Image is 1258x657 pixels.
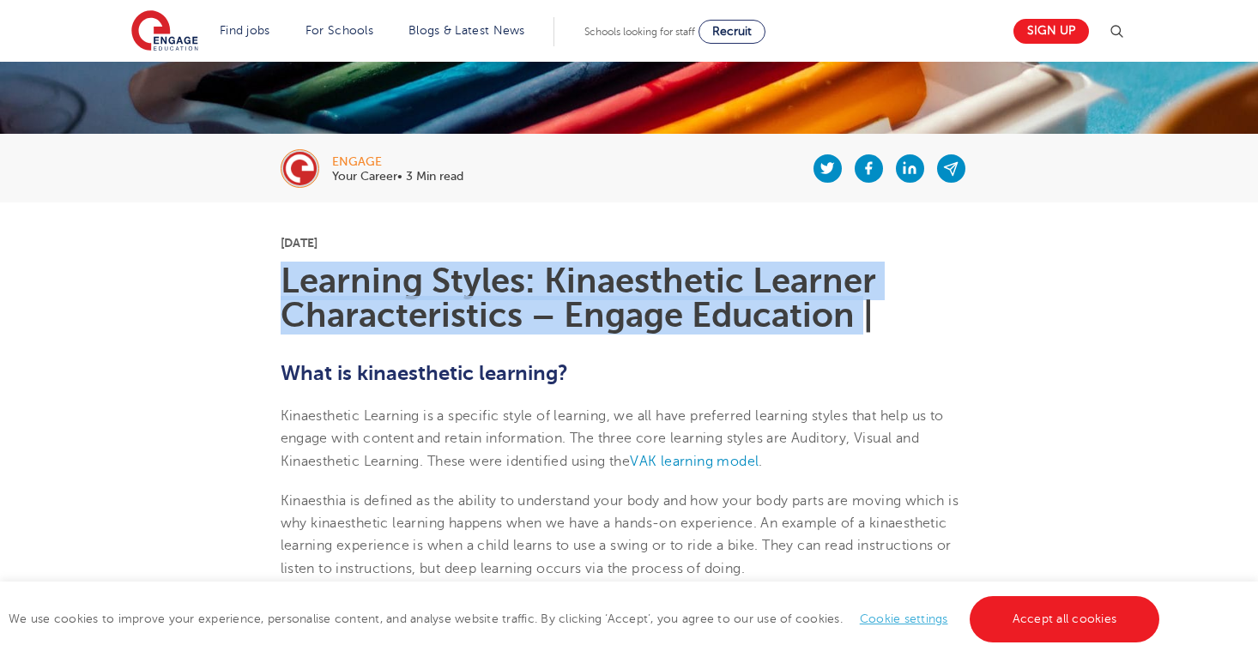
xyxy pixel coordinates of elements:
[131,10,198,53] img: Engage Education
[712,25,752,38] span: Recruit
[759,454,762,469] span: .
[408,24,525,37] a: Blogs & Latest News
[281,359,978,388] h2: What is kinaesthetic learning?
[970,596,1160,642] a: Accept all cookies
[332,156,463,168] div: engage
[281,493,959,531] span: Kinaesthia is defined as the ability to understand your body and how your body parts are moving w...
[427,454,630,469] span: These were identified using the
[281,515,952,576] span: inaesthetic learning happens when we have a hands-on experience. An example of a kinaesthetic lea...
[281,264,978,333] h1: Learning Styles: Kinaesthetic Learner Characteristics – Engage Education |
[860,612,948,625] a: Cookie settings
[220,24,270,37] a: Find jobs
[332,171,463,183] p: Your Career• 3 Min read
[281,237,978,249] p: [DATE]
[9,612,1164,625] span: We use cookies to improve your experience, personalise content, and analyse website traffic. By c...
[584,26,695,38] span: Schools looking for staff
[281,408,944,469] span: Kinaesthetic Learning is a specific style of learning, we all have preferred learning styles that...
[305,24,373,37] a: For Schools
[630,454,759,469] a: VAK learning model
[699,20,765,44] a: Recruit
[1013,19,1089,44] a: Sign up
